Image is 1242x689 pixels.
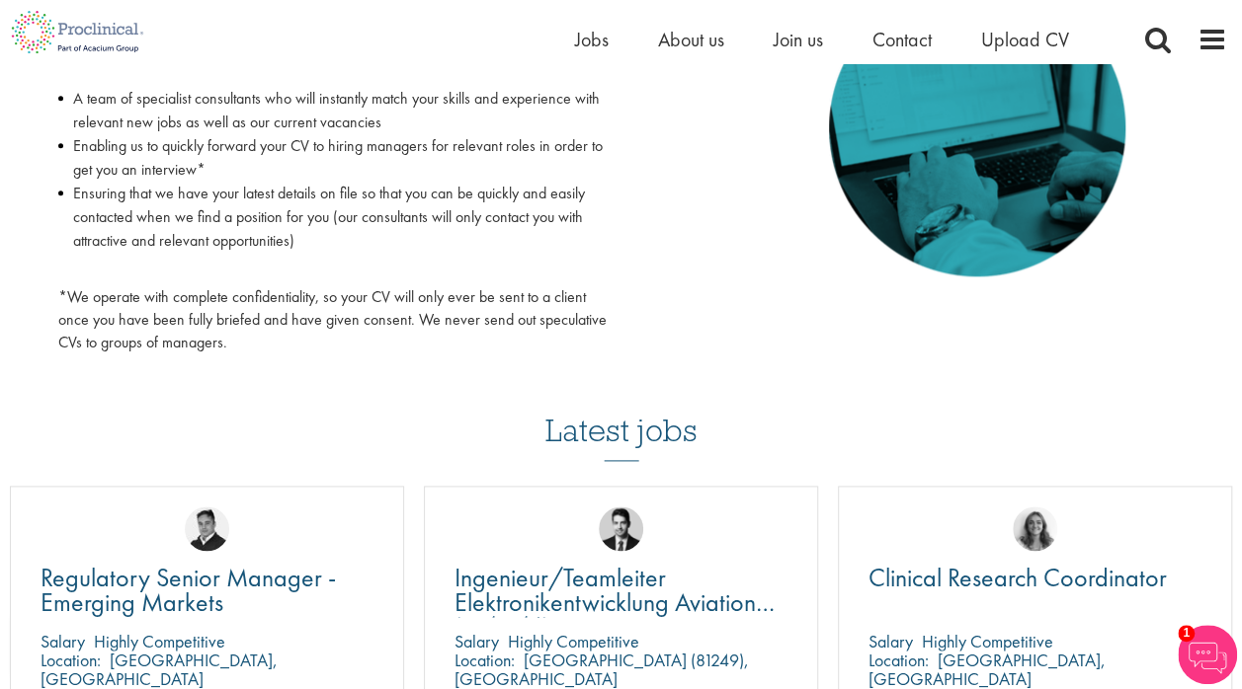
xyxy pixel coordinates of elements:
[575,27,609,52] a: Jobs
[599,506,643,551] img: Thomas Wenig
[869,630,913,652] span: Salary
[872,27,932,52] a: Contact
[41,561,336,619] span: Regulatory Senior Manager - Emerging Markets
[508,630,639,652] p: Highly Competitive
[658,27,724,52] a: About us
[58,286,607,354] p: *We operate with complete confidentiality, so your CV will only ever be sent to a client once you...
[58,182,607,276] li: Ensuring that we have your latest details on file so that you can be quickly and easily contacted...
[922,630,1053,652] p: Highly Competitive
[869,649,929,671] span: Location:
[1178,625,1237,684] img: Chatbot
[869,566,1201,590] a: Clinical Research Coordinator
[94,630,225,652] p: Highly Competitive
[774,27,823,52] a: Join us
[869,561,1167,594] span: Clinical Research Coordinator
[545,364,698,461] h3: Latest jobs
[1178,625,1195,642] span: 1
[981,27,1069,52] a: Upload CV
[58,87,607,134] li: A team of specialist consultants who will instantly match your skills and experience with relevan...
[455,561,775,644] span: Ingenieur/Teamleiter Elektronikentwicklung Aviation (m/w/d)
[185,506,229,551] img: Peter Duvall
[455,566,787,615] a: Ingenieur/Teamleiter Elektronikentwicklung Aviation (m/w/d)
[455,630,499,652] span: Salary
[455,649,515,671] span: Location:
[1013,506,1057,551] img: Jackie Cerchio
[58,134,607,182] li: Enabling us to quickly forward your CV to hiring managers for relevant roles in order to get you ...
[41,630,85,652] span: Salary
[41,649,101,671] span: Location:
[41,566,373,615] a: Regulatory Senior Manager - Emerging Markets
